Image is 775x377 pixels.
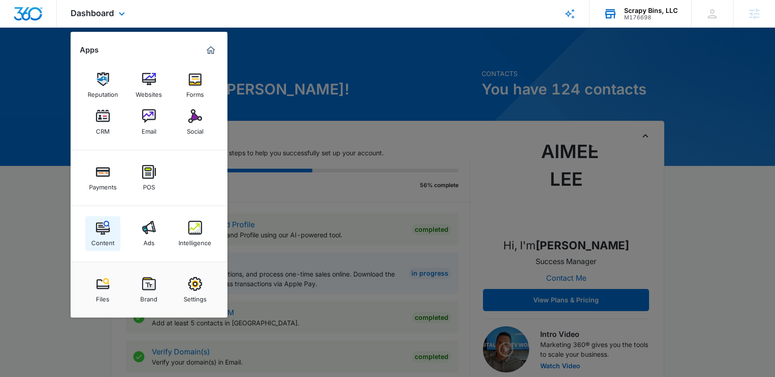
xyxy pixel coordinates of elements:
[186,86,204,98] div: Forms
[91,235,114,247] div: Content
[88,86,118,98] div: Reputation
[142,123,156,135] div: Email
[131,272,167,307] a: Brand
[624,14,678,21] div: account id
[143,179,155,191] div: POS
[184,291,207,303] div: Settings
[178,68,213,103] a: Forms
[178,105,213,140] a: Social
[140,291,157,303] div: Brand
[85,68,120,103] a: Reputation
[203,43,218,58] a: Marketing 360® Dashboard
[178,216,213,251] a: Intelligence
[71,8,114,18] span: Dashboard
[187,123,203,135] div: Social
[178,272,213,307] a: Settings
[136,86,162,98] div: Websites
[96,291,109,303] div: Files
[96,123,110,135] div: CRM
[131,68,167,103] a: Websites
[131,105,167,140] a: Email
[85,216,120,251] a: Content
[89,179,117,191] div: Payments
[131,160,167,195] a: POS
[179,235,211,247] div: Intelligence
[131,216,167,251] a: Ads
[624,7,678,14] div: account name
[85,272,120,307] a: Files
[143,235,155,247] div: Ads
[80,46,99,54] h2: Apps
[85,105,120,140] a: CRM
[85,160,120,195] a: Payments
